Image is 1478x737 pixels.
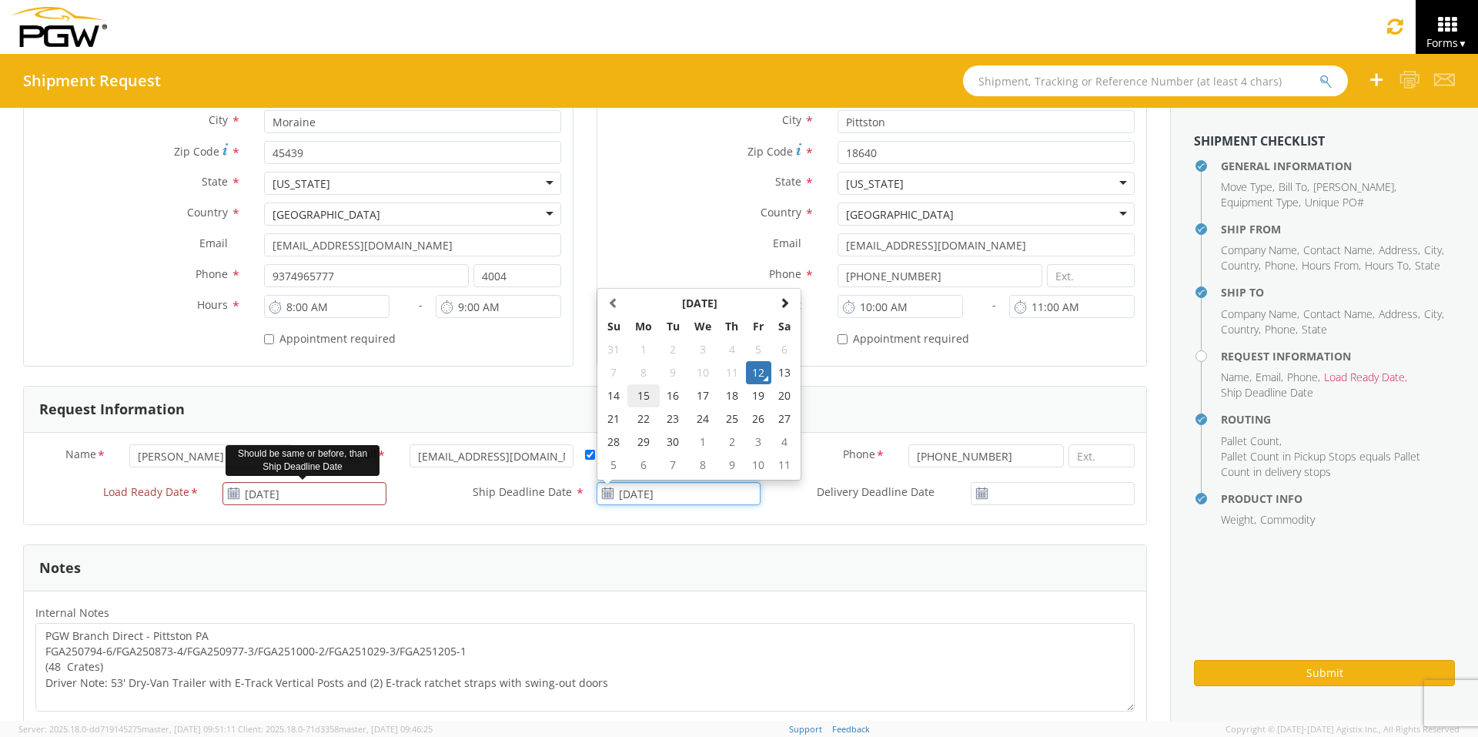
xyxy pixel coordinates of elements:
[627,338,660,361] td: 1
[199,236,228,250] span: Email
[1424,243,1442,257] span: City
[771,430,798,454] td: 4
[746,430,772,454] td: 3
[39,402,185,417] h3: Request Information
[627,361,660,384] td: 8
[1221,243,1297,257] span: Company Name
[1221,512,1256,528] li: ,
[1305,195,1364,209] span: Unique PO#
[832,723,870,735] a: Feedback
[789,723,822,735] a: Support
[660,407,687,430] td: 23
[1260,512,1315,527] span: Commodity
[608,297,619,308] span: Previous Month
[1424,243,1444,258] li: ,
[771,384,798,407] td: 20
[1221,179,1275,195] li: ,
[846,207,954,223] div: [GEOGRAPHIC_DATA]
[1265,258,1298,273] li: ,
[660,338,687,361] td: 2
[1379,243,1418,257] span: Address
[1221,350,1455,362] h4: Request Information
[687,315,719,338] th: We
[600,315,627,338] th: Su
[1415,258,1440,273] span: State
[1221,322,1261,337] li: ,
[660,361,687,384] td: 9
[746,384,772,407] td: 19
[627,454,660,477] td: 6
[687,361,719,384] td: 10
[1221,195,1301,210] li: ,
[65,447,96,464] span: Name
[771,407,798,430] td: 27
[600,384,627,407] td: 14
[660,315,687,338] th: Tu
[718,430,745,454] td: 2
[1379,243,1420,258] li: ,
[1265,258,1296,273] span: Phone
[196,266,228,281] span: Phone
[103,484,189,502] span: Load Ready Date
[761,205,801,219] span: Country
[771,361,798,384] td: 13
[1221,370,1252,385] li: ,
[1221,322,1259,337] span: Country
[1424,307,1444,322] li: ,
[585,444,659,463] label: Merchant
[39,561,81,576] h3: Notes
[769,266,801,281] span: Phone
[1302,258,1361,273] li: ,
[1221,179,1272,194] span: Move Type
[687,407,719,430] td: 24
[1221,449,1420,479] span: Pallet Count in Pickup Stops equals Pallet Count in delivery stops
[1194,132,1325,149] strong: Shipment Checklist
[1265,322,1296,337] span: Phone
[660,454,687,477] td: 7
[718,315,745,338] th: Th
[1313,179,1396,195] li: ,
[473,484,572,499] span: Ship Deadline Date
[1279,179,1307,194] span: Bill To
[1221,414,1455,425] h4: Routing
[746,454,772,477] td: 10
[1221,223,1455,235] h4: Ship From
[23,72,161,89] h4: Shipment Request
[747,144,793,159] span: Zip Code
[209,112,228,127] span: City
[1221,370,1249,384] span: Name
[718,384,745,407] td: 18
[1221,286,1455,298] h4: Ship To
[771,454,798,477] td: 11
[1287,370,1318,384] span: Phone
[746,407,772,430] td: 26
[1221,434,1279,448] span: Pallet Count
[473,264,561,287] input: Ext.
[1287,370,1320,385] li: ,
[1279,179,1309,195] li: ,
[627,315,660,338] th: Mo
[1221,307,1299,322] li: ,
[1302,322,1327,337] span: State
[1424,307,1442,321] span: City
[1303,307,1375,322] li: ,
[1458,37,1467,50] span: ▼
[1365,258,1409,273] span: Hours To
[1303,307,1373,321] span: Contact Name
[1303,243,1373,257] span: Contact Name
[718,407,745,430] td: 25
[843,447,875,464] span: Phone
[264,334,274,344] input: Appointment required
[1221,160,1455,172] h4: General Information
[273,176,330,192] div: [US_STATE]
[1303,243,1375,258] li: ,
[142,723,236,735] span: master, [DATE] 09:51:11
[718,338,745,361] td: 4
[1194,660,1455,686] button: Submit
[746,338,772,361] td: 5
[846,176,904,192] div: [US_STATE]
[1265,322,1298,337] li: ,
[1221,434,1282,449] li: ,
[1221,258,1259,273] span: Country
[627,384,660,407] td: 15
